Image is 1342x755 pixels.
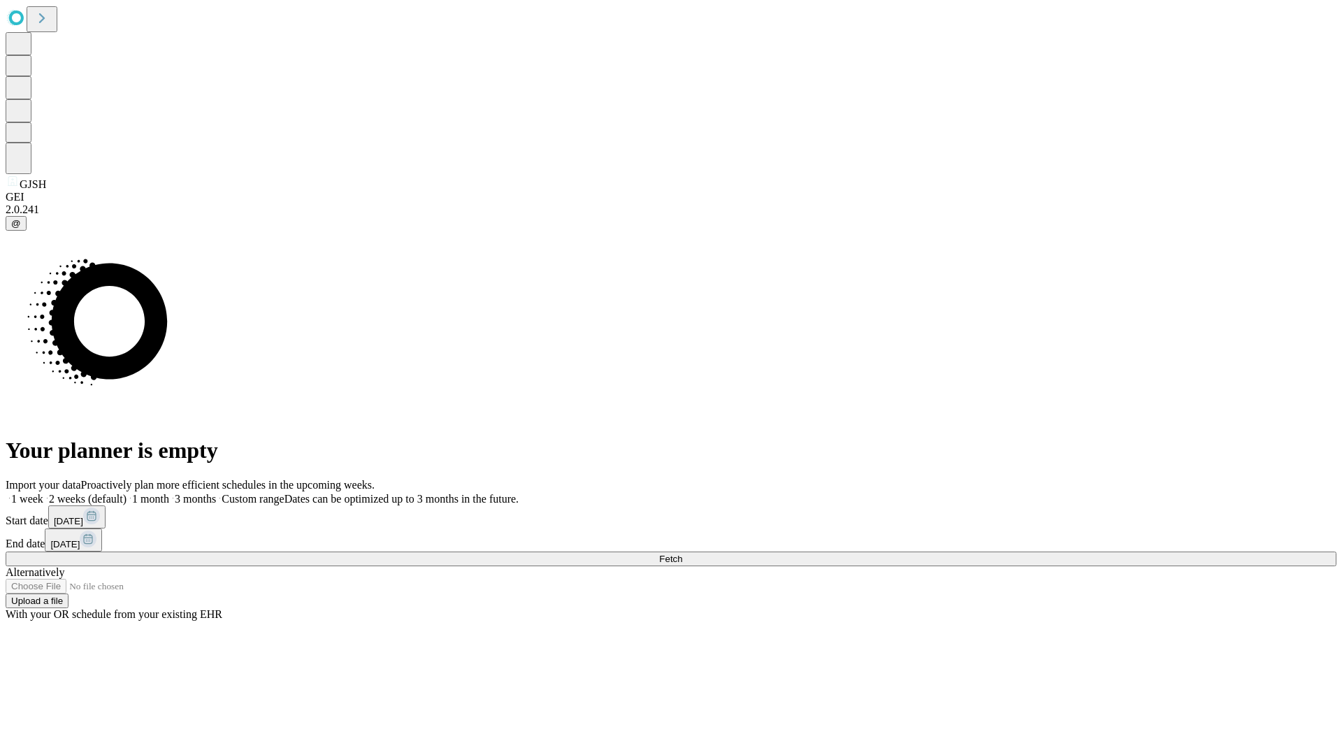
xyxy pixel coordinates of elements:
div: End date [6,528,1336,552]
h1: Your planner is empty [6,438,1336,463]
span: @ [11,218,21,229]
button: @ [6,216,27,231]
div: 2.0.241 [6,203,1336,216]
span: [DATE] [50,539,80,549]
span: [DATE] [54,516,83,526]
button: [DATE] [48,505,106,528]
span: 3 months [175,493,216,505]
div: Start date [6,505,1336,528]
button: Fetch [6,552,1336,566]
span: Proactively plan more efficient schedules in the upcoming weeks. [81,479,375,491]
span: Fetch [659,554,682,564]
span: 1 month [132,493,169,505]
span: Dates can be optimized up to 3 months in the future. [284,493,519,505]
button: [DATE] [45,528,102,552]
div: GEI [6,191,1336,203]
span: Custom range [222,493,284,505]
span: 2 weeks (default) [49,493,127,505]
span: Alternatively [6,566,64,578]
span: With your OR schedule from your existing EHR [6,608,222,620]
span: Import your data [6,479,81,491]
button: Upload a file [6,594,68,608]
span: 1 week [11,493,43,505]
span: GJSH [20,178,46,190]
